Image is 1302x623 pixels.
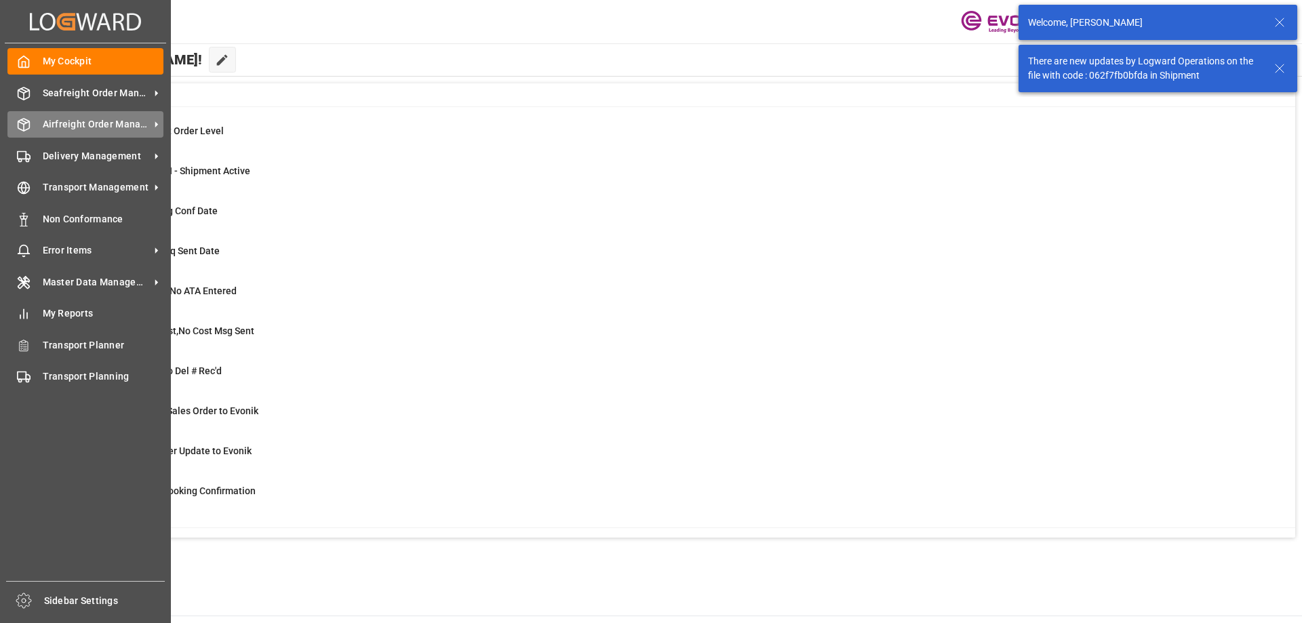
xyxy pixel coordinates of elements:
[43,86,150,100] span: Seafreight Order Management
[56,47,202,73] span: Hello [PERSON_NAME]!
[104,165,250,176] span: Deactivated EDI - Shipment Active
[7,363,163,390] a: Transport Planning
[7,331,163,358] a: Transport Planner
[1028,54,1261,83] div: There are new updates by Logward Operations on the file with code : 062f7fb0bfda in Shipment
[70,284,1278,313] a: 19ETA > 10 Days , No ATA EnteredShipment
[70,244,1278,273] a: 16ABS: No Bkg Req Sent DateShipment
[104,445,252,456] span: Error Sales Order Update to Evonik
[43,275,150,289] span: Master Data Management
[70,524,1278,552] a: 1Pending Bkg Request sent to ABS
[7,300,163,327] a: My Reports
[43,338,164,353] span: Transport Planner
[70,364,1278,393] a: 10ETD < 3 Days,No Del # Rec'dShipment
[7,205,163,232] a: Non Conformance
[43,54,164,68] span: My Cockpit
[70,204,1278,233] a: 27ABS: No Init Bkg Conf DateShipment
[104,325,254,336] span: ETD>3 Days Past,No Cost Msg Sent
[1028,16,1261,30] div: Welcome, [PERSON_NAME]
[70,164,1278,193] a: 0Deactivated EDI - Shipment ActiveShipment
[43,212,164,226] span: Non Conformance
[44,594,165,608] span: Sidebar Settings
[104,525,248,536] span: Pending Bkg Request sent to ABS
[70,124,1278,153] a: 0MOT Missing at Order LevelSales Order-IVPO
[70,324,1278,353] a: 35ETD>3 Days Past,No Cost Msg SentShipment
[104,405,258,416] span: Error on Initial Sales Order to Evonik
[43,117,150,132] span: Airfreight Order Management
[43,149,150,163] span: Delivery Management
[961,10,1049,34] img: Evonik-brand-mark-Deep-Purple-RGB.jpeg_1700498283.jpeg
[43,306,164,321] span: My Reports
[43,180,150,195] span: Transport Management
[7,48,163,75] a: My Cockpit
[70,444,1278,473] a: 0Error Sales Order Update to EvonikShipment
[104,485,256,496] span: ABS: Missing Booking Confirmation
[43,369,164,384] span: Transport Planning
[70,404,1278,433] a: 0Error on Initial Sales Order to EvonikShipment
[70,484,1278,513] a: 34ABS: Missing Booking ConfirmationShipment
[43,243,150,258] span: Error Items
